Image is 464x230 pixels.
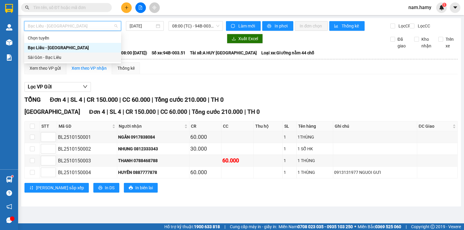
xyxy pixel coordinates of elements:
span: | [84,96,85,103]
span: down [83,84,88,89]
span: Hỗ trợ kỹ thuật: [164,223,220,230]
span: | [119,96,121,103]
span: Lọc CC [415,23,431,29]
span: Số xe: 94B-003.51 [152,50,185,56]
span: Đơn 4 [50,96,66,103]
span: Mã GD [59,123,111,129]
span: Miền Nam [279,223,353,230]
span: CR 150.000 [126,108,156,115]
strong: 0369 525 060 [375,224,401,229]
td: BL2510150003 [57,155,117,167]
div: 60.000 [190,168,220,177]
div: 1 [284,169,295,176]
div: Thống kê [118,65,135,72]
div: BL2510150003 [58,157,116,165]
span: [GEOGRAPHIC_DATA] [24,108,80,115]
span: CC 60.000 [122,96,150,103]
span: Làm mới [238,23,256,29]
button: syncLàm mới [226,21,261,31]
span: SL 4 [70,96,82,103]
span: copyright [430,225,435,229]
button: downloadXuất Excel [227,34,263,43]
span: printer [267,24,272,29]
img: warehouse-icon [6,176,12,183]
span: | [406,223,407,230]
div: Bạc Liêu - [GEOGRAPHIC_DATA] [28,44,118,51]
div: 30.000 [190,145,220,153]
span: Đơn 4 [89,108,105,115]
span: Đã giao [395,36,410,49]
li: 995 [PERSON_NAME] [3,13,115,21]
span: Tổng cước 210.000 [155,96,206,103]
span: printer [98,186,102,190]
sup: 1 [442,3,446,7]
th: SL [283,121,297,131]
span: ⚪️ [354,225,356,228]
span: sort-ascending [29,186,34,190]
div: NGÂN 0917838084 [118,134,188,140]
div: Xem theo VP nhận [72,65,107,72]
img: warehouse-icon [6,39,12,46]
span: TH 0 [247,108,260,115]
div: BL2510150002 [58,145,116,153]
span: plus [124,5,129,10]
button: plus [121,2,132,13]
span: Loại xe: Giường nằm 44 chỗ [261,50,314,56]
span: environment [35,14,40,19]
div: 1 [284,157,295,164]
button: printerIn DS [93,183,119,193]
div: 60.000 [222,156,252,165]
span: sync [231,24,236,29]
button: caret-down [450,2,460,13]
span: nam.hamy [404,4,436,11]
span: Thống kê [342,23,360,29]
div: 1THÙNG [298,134,332,140]
span: Xuất Excel [238,35,258,42]
img: warehouse-icon [6,24,12,30]
span: bar-chart [334,24,339,29]
span: | [157,108,159,115]
span: Lọc VP Gửi [28,83,52,91]
span: TỔNG [24,96,41,103]
button: In đơn chọn [295,21,328,31]
button: Lọc VP Gửi [24,82,91,92]
span: notification [6,204,12,209]
input: 15/10/2025 [130,23,154,29]
sup: 1 [11,175,13,177]
button: printerIn biên lai [124,183,158,193]
div: NHUNG 0812333343 [118,145,188,152]
div: THANH 0788468788 [118,157,188,164]
span: Kho nhận [419,36,434,49]
th: Tên hàng [297,121,333,131]
span: In DS [105,184,114,191]
button: printerIn phơi [262,21,293,31]
img: icon-new-feature [439,5,444,10]
button: sort-ascending[PERSON_NAME] sắp xếp [24,183,89,193]
div: Chọn tuyến [28,35,118,41]
th: STT [40,121,57,131]
span: 1 [443,3,445,7]
span: message [6,217,12,223]
span: search [25,5,29,10]
span: printer [129,186,133,190]
span: Tổng cước 210.000 [192,108,243,115]
th: CC [221,121,253,131]
span: 08:00 (TC) - 94B-003.51 [172,21,220,30]
div: BL2510150001 [58,133,116,141]
span: In biên lai [135,184,153,191]
span: Tài xế: A HUY [GEOGRAPHIC_DATA] [190,50,257,56]
button: bar-chartThống kê [329,21,365,31]
div: Xem theo VP gửi [30,65,61,72]
button: file-add [135,2,146,13]
span: SL 4 [110,108,121,115]
span: ĐC Giao [419,123,451,129]
span: | [152,96,153,103]
span: | [208,96,209,103]
span: Cung cấp máy in - giấy in: [230,223,277,230]
b: Nhà Xe Hà My [35,4,80,11]
span: Bạc Liêu - Sài Gòn [28,21,118,30]
th: CR [189,121,221,131]
span: [PERSON_NAME] sắp xếp [36,184,84,191]
td: BL2510150001 [57,131,117,143]
span: question-circle [6,190,12,196]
